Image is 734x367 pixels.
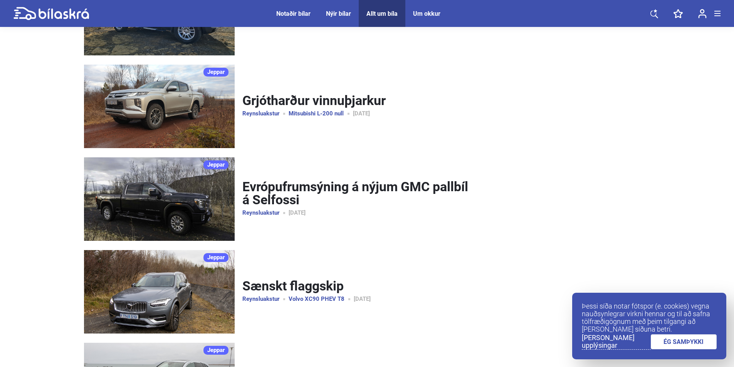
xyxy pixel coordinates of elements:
a: Jeppar [203,253,228,262]
span: [DATE] [353,111,379,117]
a: Jeppar [84,65,235,148]
a: Allt um bíla [366,10,398,17]
a: Jeppar [84,157,235,241]
a: Mitsubishi L-200 null [289,111,353,117]
span: [DATE] [289,210,315,216]
a: Nýir bílar [326,10,351,17]
a: Sænskt flaggskip [242,279,473,293]
span: [DATE] [354,296,380,302]
a: Jeppar [84,250,235,334]
a: Jeppar [203,68,228,77]
a: Grjótharður vinnuþjarkur [242,94,473,108]
a: [PERSON_NAME] upplýsingar [582,334,651,350]
a: Notaðir bílar [276,10,311,17]
a: Evrópufrumsýning á nýjum GMC pallbíl á Selfossi [242,180,473,207]
a: Um okkur [413,10,440,17]
a: Reynsluakstur [242,210,289,216]
a: Jeppar [203,346,228,355]
a: Jeppar [203,160,228,169]
p: Þessi síða notar fótspor (e. cookies) vegna nauðsynlegrar virkni hennar og til að safna tölfræðig... [582,302,717,333]
a: Reynsluakstur [242,111,289,117]
img: user-login.svg [698,9,707,18]
a: Reynsluakstur [242,296,289,302]
a: Volvo XC90 PHEV T8 [289,296,354,302]
a: ÉG SAMÞYKKI [651,334,717,349]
